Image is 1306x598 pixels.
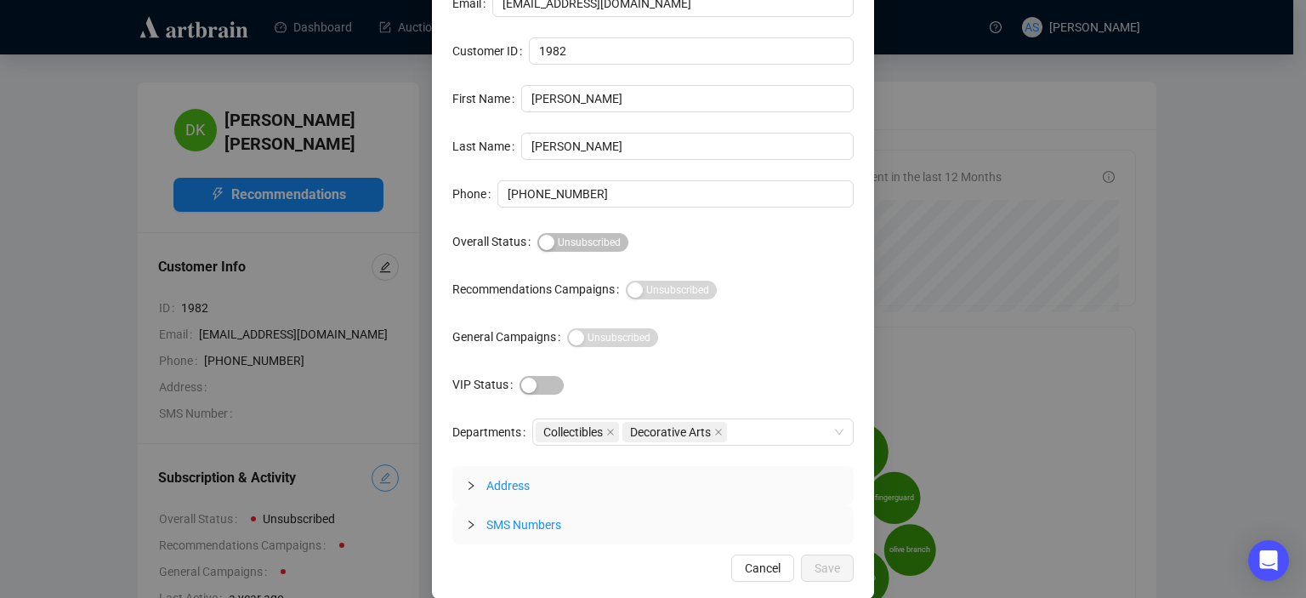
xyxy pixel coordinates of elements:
[486,518,561,532] span: SMS Numbers
[714,428,723,436] span: close
[452,85,521,112] label: First Name
[745,559,781,578] span: Cancel
[452,228,537,255] label: Overall Status
[452,133,521,160] label: Last Name
[452,180,497,208] label: Phone
[452,505,854,544] div: SMS Numbers
[536,422,619,442] span: Collectibles
[630,423,711,441] span: Decorative Arts
[466,481,476,491] span: collapsed
[466,520,476,530] span: collapsed
[622,422,727,442] span: Decorative Arts
[801,555,854,582] button: Save
[626,281,717,299] button: Recommendations Campaigns
[521,85,854,112] input: First Name
[452,37,529,65] label: Customer ID
[486,479,530,493] span: Address
[521,133,854,160] input: Last Name
[537,233,628,252] button: Overall Status
[529,37,854,65] input: Customer ID
[731,555,794,582] button: Cancel
[567,328,658,347] button: General Campaigns
[452,371,520,398] label: VIP Status
[520,376,564,395] button: VIP Status
[543,423,603,441] span: Collectibles
[452,323,567,350] label: General Campaigns
[452,276,626,303] label: Recommendations Campaigns
[452,419,532,446] label: Departments
[497,180,854,208] input: Phone
[452,466,854,505] div: Address
[1248,540,1289,581] div: Open Intercom Messenger
[606,428,615,436] span: close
